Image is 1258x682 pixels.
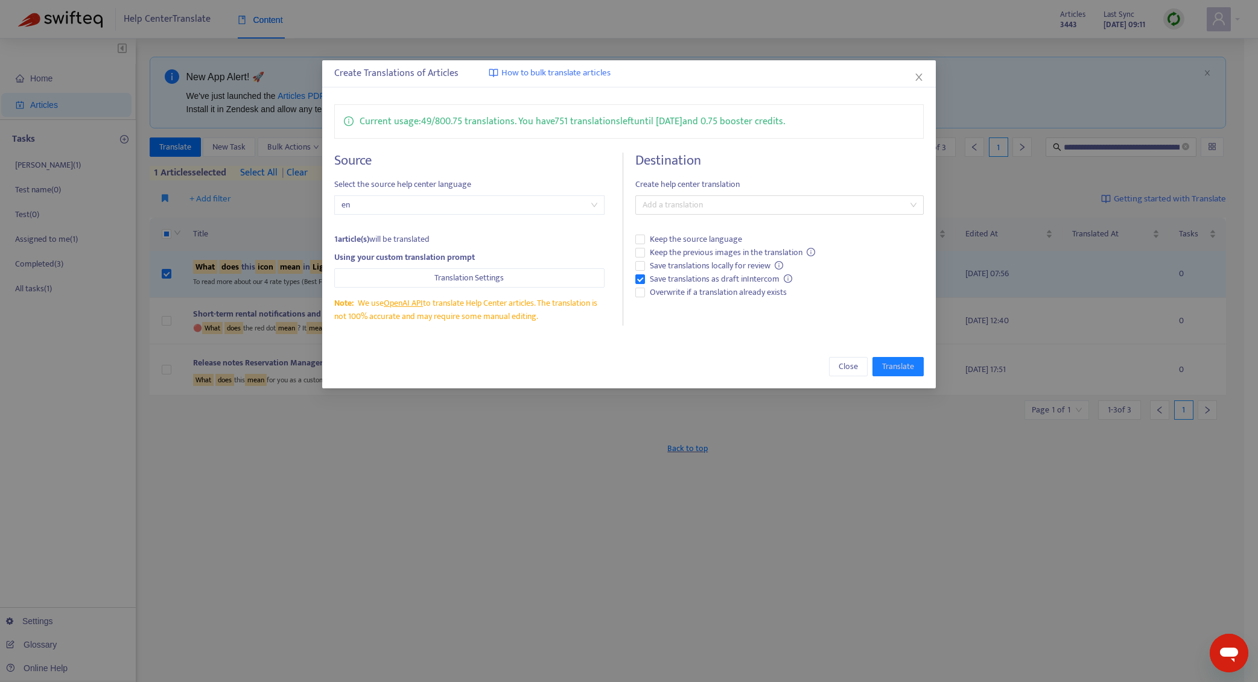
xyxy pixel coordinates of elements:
[829,357,868,376] button: Close
[489,66,611,80] a: How to bulk translate articles
[839,360,858,373] span: Close
[645,286,792,299] span: Overwrite if a translation already exists
[489,68,498,78] img: image-link
[334,232,369,246] strong: 1 article(s)
[914,72,924,82] span: close
[434,271,504,285] span: Translation Settings
[334,251,605,264] div: Using your custom translation prompt
[635,153,924,169] h4: Destination
[334,296,354,310] span: Note:
[334,153,605,169] h4: Source
[635,178,924,191] span: Create help center translation
[645,233,747,246] span: Keep the source language
[784,274,792,283] span: info-circle
[344,114,354,126] span: info-circle
[334,297,605,323] div: We use to translate Help Center articles. The translation is not 100% accurate and may require so...
[334,66,924,81] div: Create Translations of Articles
[807,248,815,256] span: info-circle
[645,259,789,273] span: Save translations locally for review
[775,261,783,270] span: info-circle
[501,66,611,80] span: How to bulk translate articles
[334,233,605,246] div: will be translated
[1210,634,1248,672] iframe: Button to launch messaging window
[645,246,821,259] span: Keep the previous images in the translation
[334,178,605,191] span: Select the source help center language
[334,268,605,288] button: Translation Settings
[872,357,924,376] button: Translate
[360,114,785,129] p: Current usage: 49 / 800.75 translations . You have 751 translations left until [DATE] and 0.75 bo...
[645,273,798,286] span: Save translations as draft in Intercom
[384,296,423,310] a: OpenAI API
[912,71,926,84] button: Close
[342,196,597,214] span: en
